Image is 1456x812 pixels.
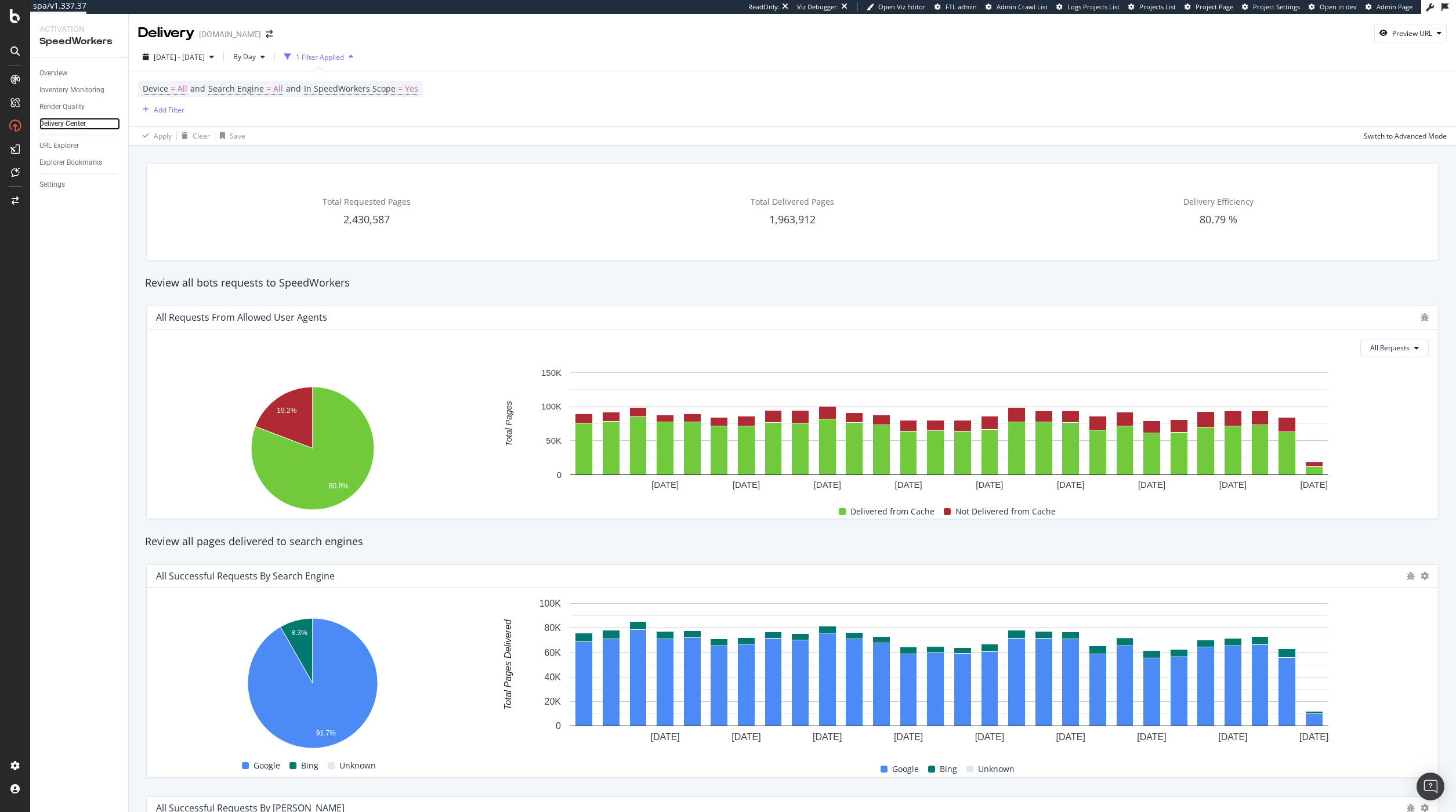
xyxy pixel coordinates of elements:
div: bug [1421,313,1429,321]
span: In SpeedWorkers Scope [304,83,396,94]
text: [DATE] [1299,731,1328,741]
text: 0 [556,470,561,480]
text: [DATE] [976,480,1003,490]
div: Render Quality [39,101,85,113]
text: 0 [556,721,561,731]
a: Admin Page [1366,2,1412,12]
span: Unknown [339,759,376,773]
span: Project Page [1196,2,1233,11]
div: bug [1407,804,1415,812]
text: Total Pages [503,401,513,447]
button: By Day [229,48,270,66]
text: [DATE] [650,731,679,741]
div: Add Filter [154,105,184,115]
div: ReadOnly: [748,2,780,12]
text: [DATE] [1137,731,1166,741]
span: Delivery Efficiency [1183,196,1254,207]
text: [DATE] [1138,480,1165,490]
div: SpeedWorkers [39,35,119,48]
div: arrow-right-arrow-left [266,30,273,38]
text: 19.2% [277,407,296,415]
a: Overview [39,67,120,79]
button: Add Filter [138,103,184,117]
a: Explorer Bookmarks [39,157,120,169]
text: 20K [544,697,561,706]
text: [DATE] [813,731,842,741]
div: Delivery Center [39,118,86,130]
span: Admin Crawl List [997,2,1048,11]
text: 60K [544,647,561,657]
div: 1 Filter Applied [296,52,344,62]
div: A chart. [476,597,1422,751]
span: All [178,81,187,97]
button: 1 Filter Applied [280,48,358,66]
text: 100K [541,401,561,411]
div: bug [1407,572,1415,580]
button: [DATE] - [DATE] [138,48,219,66]
text: [DATE] [1057,480,1084,490]
div: Preview URL [1392,28,1432,38]
button: Preview URL [1374,24,1447,42]
div: Save [230,131,245,141]
span: [DATE] - [DATE] [154,52,205,62]
a: Open Viz Editor [867,2,926,12]
text: 80.8% [329,482,349,490]
span: Total Requested Pages [323,196,411,207]
a: Render Quality [39,101,120,113]
div: Settings [39,179,65,191]
svg: A chart. [156,612,469,757]
text: [DATE] [1056,731,1085,741]
span: Yes [405,81,418,97]
span: Project Settings [1253,2,1300,11]
span: 2,430,587 [343,212,390,226]
span: Bing [940,762,957,776]
text: [DATE] [651,480,679,490]
span: All [273,81,283,97]
a: Project Settings [1242,2,1300,12]
span: Open Viz Editor [878,2,926,11]
span: and [286,83,301,94]
a: URL Explorer [39,140,120,152]
button: Save [215,126,245,145]
button: Switch to Advanced Mode [1359,126,1447,145]
text: [DATE] [894,480,922,490]
div: Delivery [138,23,194,43]
span: 80.79 % [1200,212,1237,226]
a: Open in dev [1309,2,1357,12]
span: = [266,83,271,94]
text: 80K [544,623,561,633]
text: 8.3% [291,629,307,637]
a: Delivery Center [39,118,120,130]
span: FTL admin [946,2,977,11]
div: All Successful Requests by Search Engine [156,570,335,582]
svg: A chart. [476,367,1422,495]
text: 100K [539,599,561,608]
span: Bing [301,759,318,773]
span: Projects List [1139,2,1176,11]
text: 40K [544,672,561,681]
button: Apply [138,126,172,145]
div: Overview [39,67,67,79]
span: and [190,83,205,94]
div: URL Explorer [39,140,79,152]
div: Open Intercom Messenger [1417,773,1444,800]
div: Explorer Bookmarks [39,157,102,169]
span: Device [143,83,168,94]
button: All Requests [1360,339,1429,357]
div: Apply [154,131,172,141]
span: Unknown [978,762,1015,776]
span: Delivered from Cache [850,505,935,519]
text: [DATE] [1218,731,1247,741]
span: Admin Page [1377,2,1412,11]
svg: A chart. [156,381,469,518]
div: All Requests from Allowed User Agents [156,311,327,323]
text: Total Pages Delivered [502,619,512,710]
div: Review all bots requests to SpeedWorkers [139,275,1446,291]
span: Not Delivered from Cache [955,505,1056,519]
text: [DATE] [813,480,841,490]
div: Viz Debugger: [797,2,839,12]
div: [DOMAIN_NAME] [199,28,261,40]
span: Open in dev [1320,2,1357,11]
